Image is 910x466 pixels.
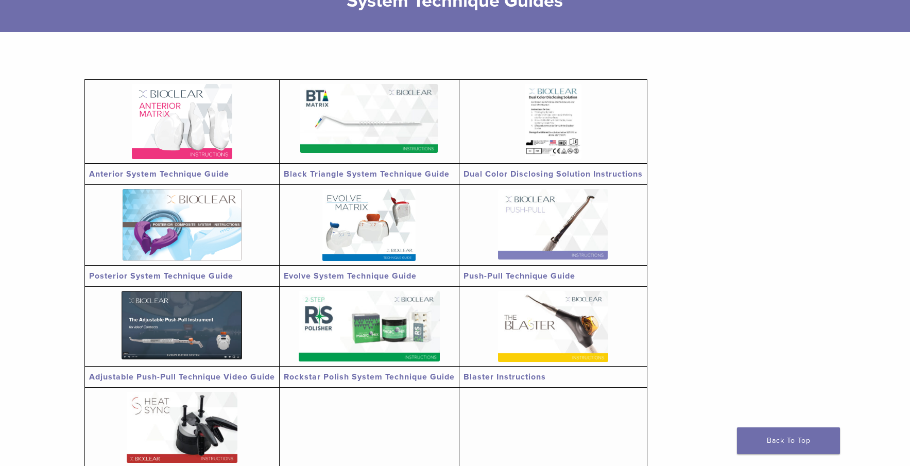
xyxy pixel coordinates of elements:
a: Rockstar Polish System Technique Guide [284,372,455,382]
a: Dual Color Disclosing Solution Instructions [463,169,643,179]
a: Posterior System Technique Guide [89,271,233,281]
a: Back To Top [737,427,840,454]
a: Anterior System Technique Guide [89,169,229,179]
a: Push-Pull Technique Guide [463,271,575,281]
a: Evolve System Technique Guide [284,271,417,281]
a: Black Triangle System Technique Guide [284,169,450,179]
a: Adjustable Push-Pull Technique Video Guide [89,372,275,382]
a: Blaster Instructions [463,372,546,382]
